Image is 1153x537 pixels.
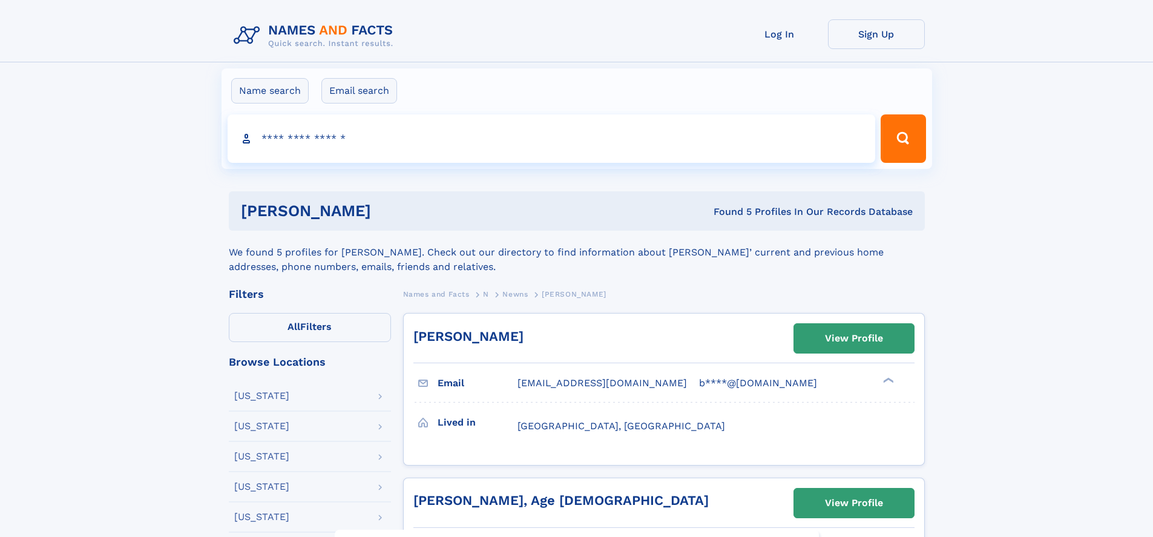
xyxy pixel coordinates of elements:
label: Email search [321,78,397,104]
a: Sign Up [828,19,925,49]
a: View Profile [794,489,914,518]
div: We found 5 profiles for [PERSON_NAME]. Check out our directory to find information about [PERSON_... [229,231,925,274]
h3: Email [438,373,517,394]
div: ❯ [880,377,895,384]
span: N [483,290,489,298]
a: Names and Facts [403,286,470,301]
div: [US_STATE] [234,391,289,401]
div: View Profile [825,325,883,352]
span: Newns [502,290,528,298]
a: Log In [731,19,828,49]
a: View Profile [794,324,914,353]
div: [US_STATE] [234,512,289,522]
a: [PERSON_NAME], Age [DEMOGRAPHIC_DATA] [413,493,709,508]
h3: Lived in [438,412,517,433]
a: N [483,286,489,301]
a: [PERSON_NAME] [413,329,524,344]
div: Found 5 Profiles In Our Records Database [542,205,913,219]
label: Filters [229,313,391,342]
div: Browse Locations [229,357,391,367]
label: Name search [231,78,309,104]
div: [US_STATE] [234,421,289,431]
div: View Profile [825,489,883,517]
img: Logo Names and Facts [229,19,403,52]
div: Filters [229,289,391,300]
span: [PERSON_NAME] [542,290,606,298]
input: search input [228,114,876,163]
span: [GEOGRAPHIC_DATA], [GEOGRAPHIC_DATA] [517,420,725,432]
div: [US_STATE] [234,482,289,492]
span: [EMAIL_ADDRESS][DOMAIN_NAME] [517,377,687,389]
button: Search Button [881,114,925,163]
a: Newns [502,286,528,301]
span: All [287,321,300,332]
h1: [PERSON_NAME] [241,203,542,219]
div: [US_STATE] [234,452,289,461]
